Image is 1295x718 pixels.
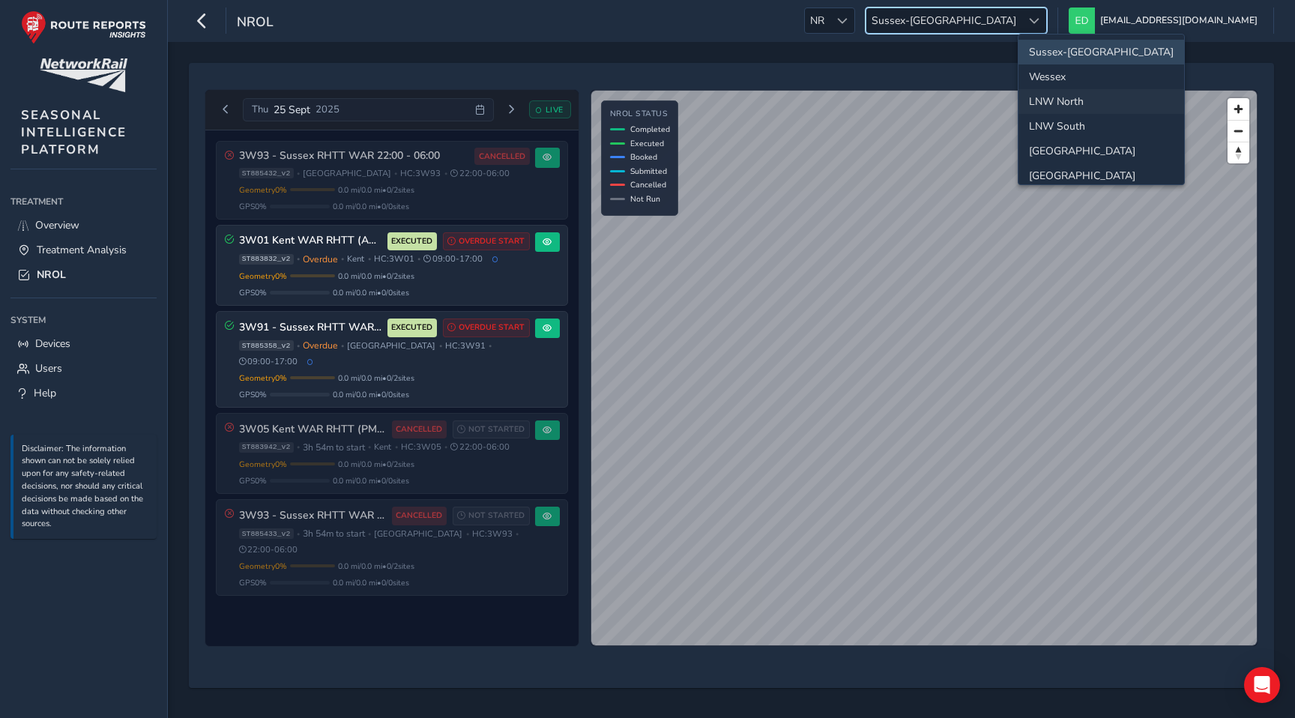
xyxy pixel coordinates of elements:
div: Treatment [10,190,157,213]
span: Overdue [303,253,338,265]
span: Devices [35,337,70,351]
span: ST885432_v2 [239,168,294,178]
img: customer logo [40,58,127,92]
span: 0.0 mi / 0.0 mi • 0 / 0 sites [333,389,409,400]
span: [EMAIL_ADDRESS][DOMAIN_NAME] [1100,7,1258,34]
span: • [444,443,447,451]
a: Treatment Analysis [10,238,157,262]
span: 3h 54m to start [303,441,365,453]
span: Thu [252,103,268,116]
h3: 3W05 Kent WAR RHTT (PM) 22:00 - 06:00 [239,423,387,436]
span: ST885433_v2 [239,528,294,539]
button: [EMAIL_ADDRESS][DOMAIN_NAME] [1069,7,1263,34]
span: SEASONAL INTELLIGENCE PLATFORM [21,106,127,158]
span: 22:00 - 06:00 [239,544,298,555]
a: NROL [10,262,157,287]
span: • [395,443,398,451]
h3: 3W01 Kent WAR RHTT (AM) 09:00 - 17:00 [239,235,382,247]
span: EXECUTED [391,235,432,247]
span: HC: 3W01 [374,253,414,265]
li: LNW South [1018,114,1184,139]
span: • [297,530,300,538]
span: Not Run [630,193,660,205]
span: CANCELLED [396,423,442,435]
span: • [297,169,300,178]
div: System [10,309,157,331]
span: 3h 54m to start [303,528,365,540]
button: Zoom in [1228,98,1249,120]
img: diamond-layout [1069,7,1095,34]
span: • [394,169,397,178]
span: GPS 0 % [239,577,267,588]
span: NR [805,8,830,33]
span: 2025 [316,103,339,116]
span: 0.0 mi / 0.0 mi • 0 / 2 sites [338,561,414,572]
span: Geometry 0 % [239,561,287,572]
div: Open Intercom Messenger [1244,667,1280,703]
span: Geometry 0 % [239,184,287,196]
span: • [341,255,344,263]
span: Overdue [303,340,338,352]
span: • [368,443,371,451]
li: Sussex-Kent [1018,40,1184,64]
a: Users [10,356,157,381]
button: Previous day [214,100,238,119]
span: 0.0 mi / 0.0 mi • 0 / 2 sites [338,459,414,470]
span: 22:00 - 06:00 [450,441,510,453]
span: HC: 3W05 [401,441,441,453]
span: Completed [630,124,670,135]
span: HC: 3W91 [445,340,486,352]
span: Users [35,361,62,375]
li: Wales [1018,163,1184,188]
span: GPS 0 % [239,287,267,298]
span: 09:00 - 17:00 [423,253,483,265]
span: Cancelled [630,179,666,190]
span: GPS 0 % [239,475,267,486]
span: ST883832_v2 [239,254,294,265]
span: ST883942_v2 [239,442,294,453]
span: • [297,443,300,451]
h3: 3W93 - Sussex RHTT WAR 22:00 - 06:00 [239,150,470,163]
img: rr logo [21,10,146,44]
span: 0.0 mi / 0.0 mi • 0 / 0 sites [333,287,409,298]
span: OVERDUE START [459,235,525,247]
span: 0.0 mi / 0.0 mi • 0 / 0 sites [333,201,409,212]
li: Wessex [1018,64,1184,89]
span: 0.0 mi / 0.0 mi • 0 / 2 sites [338,184,414,196]
a: Overview [10,213,157,238]
h3: 3W93 - Sussex RHTT WAR 22:00 - 06:00 [239,510,387,522]
span: [GEOGRAPHIC_DATA] [374,528,462,540]
h4: NROL Status [610,109,670,119]
span: EXECUTED [391,322,432,334]
span: 0.0 mi / 0.0 mi • 0 / 0 sites [333,475,409,486]
span: NROL [237,13,274,34]
span: NOT STARTED [468,510,525,522]
span: Treatment Analysis [37,243,127,257]
span: 22:00 - 06:00 [450,168,510,179]
span: • [368,530,371,538]
span: 09:00 - 17:00 [239,356,298,367]
span: • [489,342,492,350]
span: 0.0 mi / 0.0 mi • 0 / 0 sites [333,577,409,588]
span: • [297,255,300,263]
span: [GEOGRAPHIC_DATA] [347,340,435,352]
span: • [341,342,344,350]
span: GPS 0 % [239,389,267,400]
span: ST885358_v2 [239,340,294,351]
span: • [439,342,442,350]
span: Geometry 0 % [239,459,287,470]
button: Reset bearing to north [1228,142,1249,163]
span: NROL [37,268,66,282]
span: NOT STARTED [468,423,525,435]
span: HC: 3W93 [400,168,441,179]
span: • [297,342,300,350]
span: • [466,530,469,538]
span: OVERDUE START [459,322,525,334]
p: Disclaimer: The information shown can not be solely relied upon for any safety-related decisions,... [22,443,149,531]
span: Sussex-[GEOGRAPHIC_DATA] [866,8,1021,33]
button: Next day [499,100,524,119]
span: CANCELLED [479,151,525,163]
h3: 3W91 - Sussex RHTT WAR 09:00 - 17:00 [239,322,382,334]
span: GPS 0 % [239,201,267,212]
span: HC: 3W93 [472,528,513,540]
